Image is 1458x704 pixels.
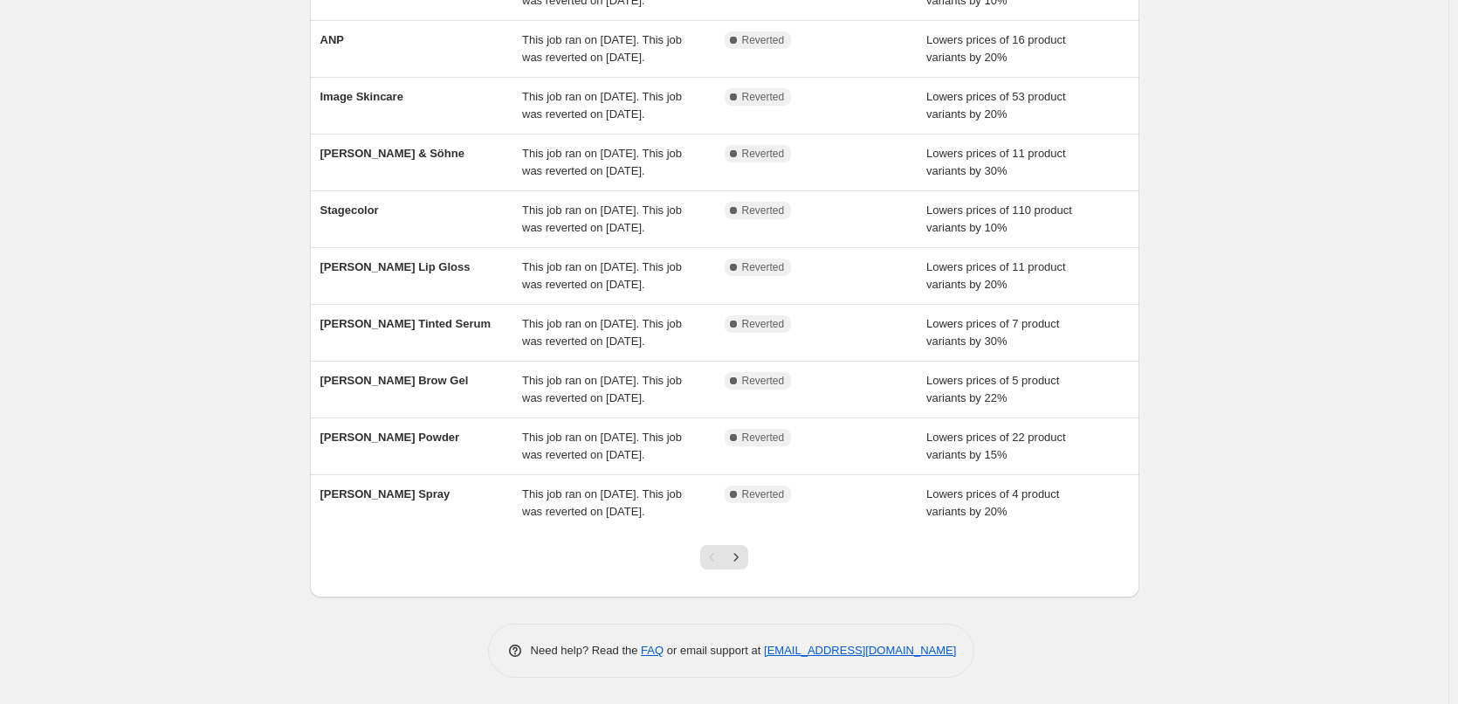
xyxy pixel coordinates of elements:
[926,431,1066,461] span: Lowers prices of 22 product variants by 15%
[522,204,682,234] span: This job ran on [DATE]. This job was reverted on [DATE].
[926,204,1072,234] span: Lowers prices of 110 product variants by 10%
[664,644,764,657] span: or email support at
[742,33,785,47] span: Reverted
[926,147,1066,177] span: Lowers prices of 11 product variants by 30%
[926,33,1066,64] span: Lowers prices of 16 product variants by 20%
[926,90,1066,121] span: Lowers prices of 53 product variants by 20%
[742,317,785,331] span: Reverted
[320,33,344,46] span: ANP
[742,147,785,161] span: Reverted
[320,487,450,500] span: [PERSON_NAME] Spray
[320,260,471,273] span: [PERSON_NAME] Lip Gloss
[522,487,682,518] span: This job ran on [DATE]. This job was reverted on [DATE].
[742,260,785,274] span: Reverted
[742,204,785,217] span: Reverted
[926,260,1066,291] span: Lowers prices of 11 product variants by 20%
[522,90,682,121] span: This job ran on [DATE]. This job was reverted on [DATE].
[641,644,664,657] a: FAQ
[522,260,682,291] span: This job ran on [DATE]. This job was reverted on [DATE].
[522,431,682,461] span: This job ran on [DATE]. This job was reverted on [DATE].
[320,317,492,330] span: [PERSON_NAME] Tinted Serum
[926,374,1059,404] span: Lowers prices of 5 product variants by 22%
[320,147,464,160] span: [PERSON_NAME] & Söhne
[742,487,785,501] span: Reverted
[926,317,1059,348] span: Lowers prices of 7 product variants by 30%
[764,644,956,657] a: [EMAIL_ADDRESS][DOMAIN_NAME]
[724,545,748,569] button: Next
[320,204,379,217] span: Stagecolor
[531,644,642,657] span: Need help? Read the
[522,374,682,404] span: This job ran on [DATE]. This job was reverted on [DATE].
[320,431,460,444] span: [PERSON_NAME] Powder
[700,545,748,569] nav: Pagination
[742,431,785,445] span: Reverted
[742,374,785,388] span: Reverted
[522,33,682,64] span: This job ran on [DATE]. This job was reverted on [DATE].
[522,317,682,348] span: This job ran on [DATE]. This job was reverted on [DATE].
[320,374,469,387] span: [PERSON_NAME] Brow Gel
[320,90,403,103] span: Image Skincare
[742,90,785,104] span: Reverted
[522,147,682,177] span: This job ran on [DATE]. This job was reverted on [DATE].
[926,487,1059,518] span: Lowers prices of 4 product variants by 20%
